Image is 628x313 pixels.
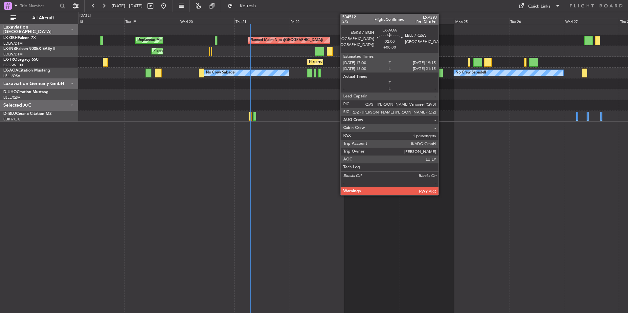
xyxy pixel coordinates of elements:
[3,36,18,40] span: LX-GBH
[179,18,234,24] div: Wed 20
[3,36,36,40] a: LX-GBHFalcon 7X
[3,47,16,51] span: LX-INB
[112,3,143,9] span: [DATE] - [DATE]
[3,73,20,78] a: LELL/QSA
[528,3,550,10] div: Quick Links
[3,69,18,73] span: LX-AOA
[7,13,71,23] button: All Aircraft
[3,41,23,46] a: EDLW/DTM
[515,1,564,11] button: Quick Links
[250,35,323,45] div: Planned Maint Nice ([GEOGRAPHIC_DATA])
[79,13,91,19] div: [DATE]
[3,52,23,57] a: EDLW/DTM
[137,35,245,45] div: Unplanned Maint [GEOGRAPHIC_DATA] ([GEOGRAPHIC_DATA])
[3,112,52,116] a: D-IBLUCessna Citation M2
[206,68,236,78] div: No Crew Sabadell
[456,68,486,78] div: No Crew Sabadell
[234,18,289,24] div: Thu 21
[69,18,124,24] div: Mon 18
[344,18,399,24] div: Sat 23
[289,18,344,24] div: Fri 22
[3,47,55,51] a: LX-INBFalcon 900EX EASy II
[3,117,20,122] a: EBKT/KJK
[3,58,38,62] a: LX-TROLegacy 650
[234,4,262,8] span: Refresh
[3,112,16,116] span: D-IBLU
[124,18,179,24] div: Tue 19
[454,18,509,24] div: Mon 25
[3,58,17,62] span: LX-TRO
[399,18,454,24] div: Sun 24
[3,90,49,94] a: D-IJHOCitation Mustang
[20,1,58,11] input: Trip Number
[309,57,413,67] div: Planned Maint [GEOGRAPHIC_DATA] ([GEOGRAPHIC_DATA])
[153,46,208,56] div: Planned Maint Geneva (Cointrin)
[224,1,264,11] button: Refresh
[17,16,69,20] span: All Aircraft
[509,18,564,24] div: Tue 26
[564,18,619,24] div: Wed 27
[3,63,23,68] a: EGGW/LTN
[3,69,50,73] a: LX-AOACitation Mustang
[3,90,17,94] span: D-IJHO
[3,95,20,100] a: LELL/QSA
